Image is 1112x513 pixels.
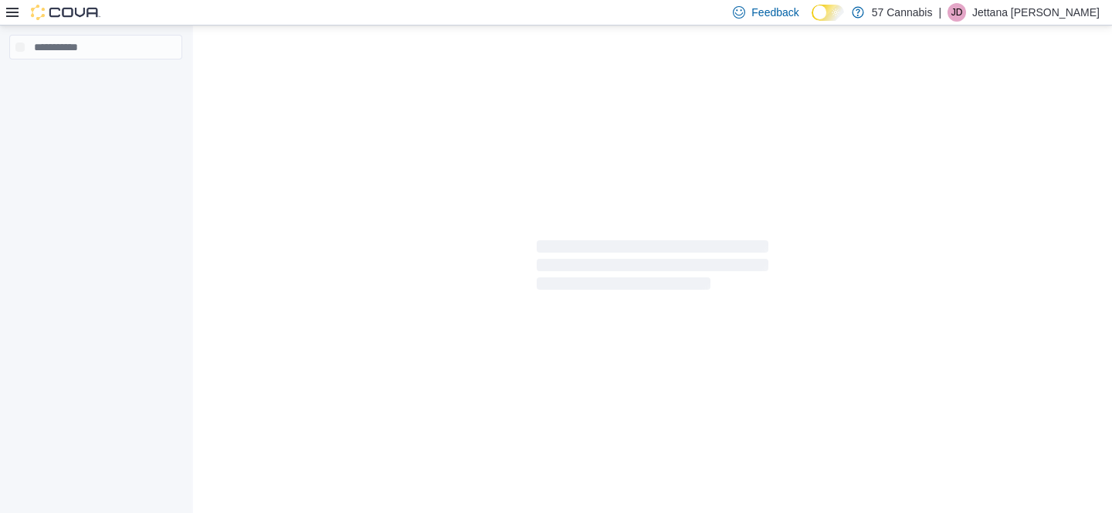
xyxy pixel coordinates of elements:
[31,5,100,20] img: Cova
[812,5,844,21] input: Dark Mode
[938,3,941,22] p: |
[872,3,933,22] p: 57 Cannabis
[812,21,812,22] span: Dark Mode
[9,63,182,100] nav: Complex example
[751,5,798,20] span: Feedback
[948,3,966,22] div: Jettana Darcus
[951,3,963,22] span: JD
[537,243,768,293] span: Loading
[972,3,1100,22] p: Jettana [PERSON_NAME]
